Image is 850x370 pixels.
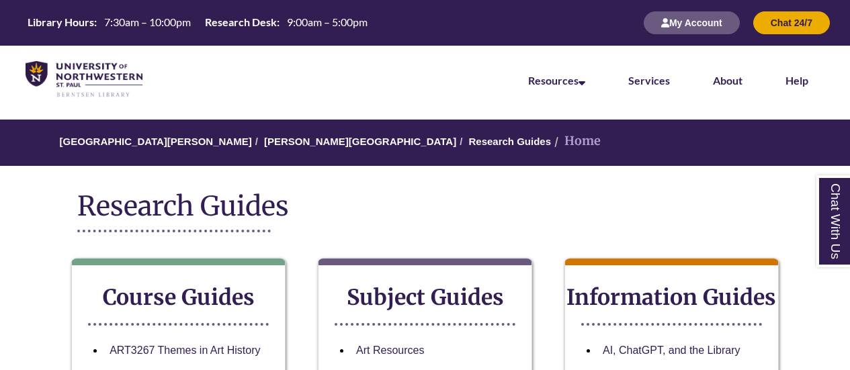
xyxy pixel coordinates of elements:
a: [PERSON_NAME][GEOGRAPHIC_DATA] [264,136,456,147]
li: Home [551,132,601,151]
button: My Account [644,11,740,34]
a: About [713,74,742,87]
strong: Information Guides [566,284,776,311]
span: 9:00am – 5:00pm [287,15,368,28]
button: Chat 24/7 [753,11,830,34]
a: My Account [644,17,740,28]
span: Research Guides [77,189,289,223]
th: Library Hours: [22,15,99,30]
strong: Subject Guides [347,284,504,311]
th: Research Desk: [200,15,282,30]
a: Hours Today [22,15,373,31]
a: AI, ChatGPT, and the Library [603,344,740,356]
span: 7:30am – 10:00pm [104,15,191,28]
a: [GEOGRAPHIC_DATA][PERSON_NAME] [60,136,252,147]
a: Research Guides [468,136,551,147]
table: Hours Today [22,15,373,30]
a: Help [785,74,808,87]
strong: Course Guides [103,284,255,311]
a: Resources [528,74,585,87]
img: UNWSP Library Logo [26,61,142,98]
a: Art Resources [356,344,424,356]
a: ART3267 Themes in Art History [110,344,260,356]
a: Services [628,74,670,87]
a: Chat 24/7 [753,17,830,28]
